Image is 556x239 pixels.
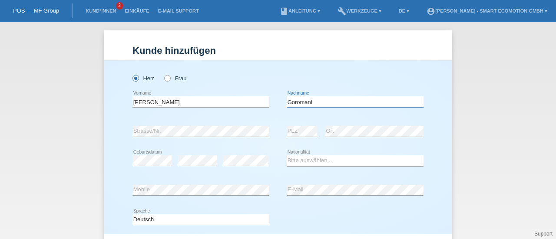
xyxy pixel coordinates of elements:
a: POS — MF Group [13,7,59,14]
input: Herr [132,75,138,81]
a: Einkäufe [120,8,153,13]
label: Frau [164,75,186,82]
input: Frau [164,75,170,81]
a: Kund*innen [81,8,120,13]
a: bookAnleitung ▾ [275,8,324,13]
a: E-Mail Support [154,8,203,13]
a: account_circle[PERSON_NAME] - Smart Ecomotion GmbH ▾ [422,8,552,13]
i: book [280,7,288,16]
a: DE ▾ [394,8,414,13]
a: Support [534,231,553,237]
i: account_circle [427,7,435,16]
h1: Kunde hinzufügen [132,45,424,56]
label: Herr [132,75,154,82]
span: 2 [116,2,123,10]
i: build [338,7,346,16]
a: buildWerkzeuge ▾ [333,8,386,13]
